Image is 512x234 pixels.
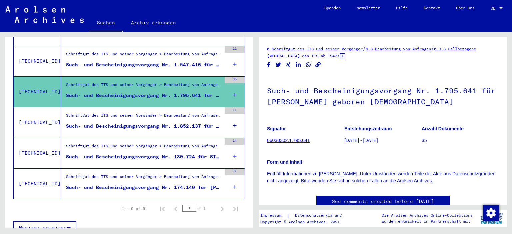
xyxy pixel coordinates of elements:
[216,202,229,215] button: Next page
[66,123,221,130] div: Such- und Bescheinigungsvorgang Nr. 1.852.137 für [PERSON_NAME] geboren [DEMOGRAPHIC_DATA]
[422,126,464,131] b: Anzahl Dokumente
[5,6,84,23] img: Arolsen_neg.svg
[267,75,499,116] h1: Such- und Bescheinigungsvorgang Nr. 1.795.641 für [PERSON_NAME] geboren [DEMOGRAPHIC_DATA]
[123,15,184,31] a: Archiv erkunden
[66,174,221,183] div: Schriftgut des ITS und seiner Vorgänger > Bearbeitung von Anfragen > Fallbezogene [MEDICAL_DATA] ...
[267,126,286,131] b: Signatur
[479,210,504,227] img: yv_logo.png
[229,202,242,215] button: Last page
[66,92,221,99] div: Such- und Bescheinigungsvorgang Nr. 1.795.641 für [PERSON_NAME] geboren [DEMOGRAPHIC_DATA]
[290,212,350,219] a: Datenschutzerklärung
[19,225,67,231] span: Weniger anzeigen
[122,206,145,212] div: 1 – 9 of 9
[260,212,287,219] a: Impressum
[275,61,282,69] button: Share on Twitter
[366,46,431,51] a: 6.3 Bearbeitung von Anfragen
[14,168,61,199] td: [TECHNICAL_ID]
[66,112,221,122] div: Schriftgut des ITS und seiner Vorgänger > Bearbeitung von Anfragen > Fallbezogene [MEDICAL_DATA] ...
[156,202,169,215] button: First page
[267,159,302,165] b: Form und Inhalt
[344,126,392,131] b: Entstehungszeitraum
[169,202,182,215] button: Previous page
[295,61,302,69] button: Share on LinkedIn
[422,137,499,144] p: 35
[431,46,434,52] span: /
[382,218,473,224] p: wurden entwickelt in Partnerschaft mit
[66,184,221,191] div: Such- und Bescheinigungsvorgang Nr. 174.140 für [PERSON_NAME] geboren [DEMOGRAPHIC_DATA]
[182,205,216,212] div: of 1
[265,61,272,69] button: Share on Facebook
[305,61,312,69] button: Share on WhatsApp
[66,51,221,60] div: Schriftgut des ITS und seiner Vorgänger > Bearbeitung von Anfragen > Fallbezogene [MEDICAL_DATA] ...
[332,198,434,205] a: See comments created before [DATE]
[267,170,499,184] p: Enthält Informationen zu [PERSON_NAME]. Unter Umständen werden Teile der Akte aus Datenschutzgrün...
[225,138,245,145] div: 14
[66,61,221,68] div: Such- und Bescheinigungsvorgang Nr. 1.547.416 für [PERSON_NAME][GEOGRAPHIC_DATA] geboren [DEMOGRA...
[66,143,221,152] div: Schriftgut des ITS und seiner Vorgänger > Bearbeitung von Anfragen > Fallbezogene [MEDICAL_DATA] ...
[491,6,498,11] span: DE
[337,53,340,59] span: /
[260,219,350,225] p: Copyright © Arolsen Archives, 2021
[285,61,292,69] button: Share on Xing
[14,138,61,168] td: [TECHNICAL_ID]
[344,137,421,144] p: [DATE] - [DATE]
[363,46,366,52] span: /
[267,46,363,51] a: 6 Schriftgut des ITS und seiner Vorgänger
[66,82,221,91] div: Schriftgut des ITS und seiner Vorgänger > Bearbeitung von Anfragen > Fallbezogene [MEDICAL_DATA] ...
[267,138,310,143] a: 06030302.1.795.641
[382,212,473,218] p: Die Arolsen Archives Online-Collections
[66,153,221,160] div: Such- und Bescheinigungsvorgang Nr. 130.724 für STOKFISZ, [PERSON_NAME] geboren [DEMOGRAPHIC_DATA]
[89,15,123,32] a: Suchen
[225,169,245,175] div: 9
[483,205,499,221] img: Zustimmung ändern
[13,221,76,234] button: Weniger anzeigen
[315,61,322,69] button: Copy link
[260,212,350,219] div: |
